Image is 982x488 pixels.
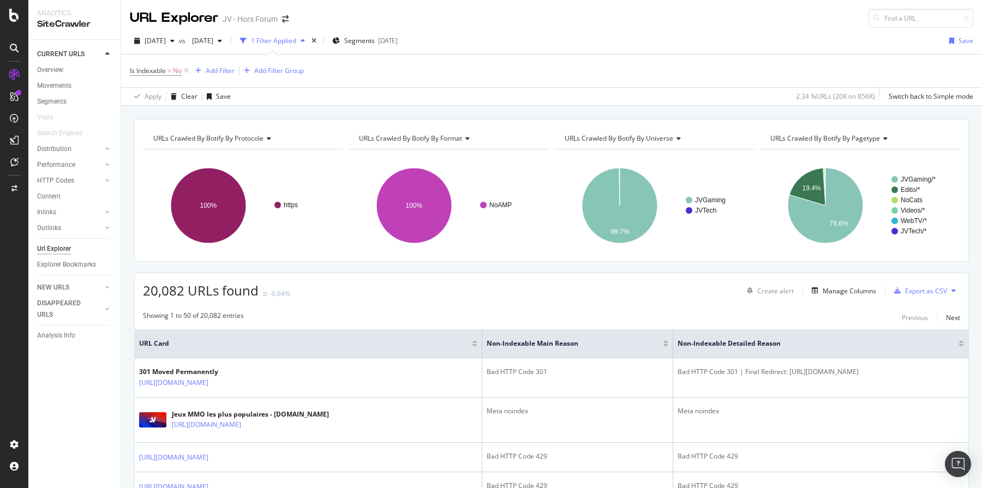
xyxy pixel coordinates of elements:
[695,207,716,214] text: JVTech
[359,134,462,143] span: URLs Crawled By Botify By format
[236,32,309,50] button: 1 Filter Applied
[37,243,71,255] div: Url Explorer
[130,66,166,75] span: Is Indexable
[263,292,267,296] img: Equal
[37,282,102,293] a: NEW URLS
[768,130,950,147] h4: URLs Crawled By Botify By pagetype
[803,184,821,192] text: 19.4%
[130,88,161,105] button: Apply
[349,158,549,253] svg: A chart.
[139,412,166,427] img: main image
[143,281,259,299] span: 20,082 URLs found
[143,311,244,324] div: Showing 1 to 50 of 20,082 entries
[406,202,423,209] text: 100%
[890,282,947,299] button: Export as CSV
[344,36,375,45] span: Segments
[191,64,235,77] button: Add Filter
[37,330,113,341] a: Analysis Info
[173,63,182,79] span: No
[743,282,794,299] button: Create alert
[760,158,960,253] svg: A chart.
[901,207,925,214] text: Videos/*
[239,64,304,77] button: Add Filter Group
[869,9,973,28] input: Find a URL
[309,35,319,46] div: times
[487,339,646,348] span: Non-Indexable Main Reason
[37,175,102,186] a: HTTP Codes
[328,32,402,50] button: Segments[DATE]
[37,175,74,186] div: HTTP Codes
[139,367,244,377] div: 301 Moved Permanently
[167,66,171,75] span: =
[37,112,64,123] a: Visits
[153,134,264,143] span: URLs Crawled By Botify By protocole
[145,92,161,101] div: Apply
[807,284,876,297] button: Manage Columns
[37,243,113,255] a: Url Explorer
[37,64,63,76] div: Overview
[251,36,296,45] div: 1 Filter Applied
[37,112,53,123] div: Visits
[179,36,188,45] span: vs
[901,196,923,204] text: NoCats
[151,130,333,147] h4: URLs Crawled By Botify By protocole
[901,227,927,235] text: JVTech/*
[37,80,71,92] div: Movements
[37,143,102,155] a: Distribution
[901,217,927,225] text: WebTV/*
[200,202,217,209] text: 100%
[37,330,75,341] div: Analysis Info
[37,64,113,76] a: Overview
[172,409,329,419] div: Jeux MMO les plus populaires - [DOMAIN_NAME]
[889,92,973,101] div: Switch back to Simple mode
[37,159,75,171] div: Performance
[37,298,102,321] a: DISAPPEARED URLS
[254,66,304,75] div: Add Filter Group
[37,298,92,321] div: DISAPPEARED URLS
[37,9,112,18] div: Analytics
[143,158,343,253] svg: A chart.
[37,207,56,218] div: Inlinks
[172,419,241,430] a: [URL][DOMAIN_NAME]
[945,32,973,50] button: Save
[37,222,61,234] div: Outlinks
[487,367,668,377] div: Bad HTTP Code 301
[282,15,289,23] div: arrow-right-arrow-left
[139,452,208,463] a: [URL][DOMAIN_NAME]
[37,49,85,60] div: CURRENT URLS
[37,18,112,31] div: SiteCrawler
[37,259,96,270] div: Explorer Bookmarks
[37,191,61,202] div: Content
[37,191,113,202] a: Content
[901,186,920,194] text: Edito/*
[902,313,928,322] div: Previous
[678,451,964,461] div: Bad HTTP Code 429
[37,128,93,139] a: Search Engines
[610,228,629,236] text: 99.7%
[37,143,71,155] div: Distribution
[796,92,875,101] div: 2.34 % URLs ( 20K on 856K )
[270,289,290,298] div: -0.04%
[139,339,469,348] span: URL Card
[130,9,218,27] div: URL Explorer
[554,158,755,253] svg: A chart.
[284,201,298,209] text: https
[37,49,102,60] a: CURRENT URLS
[946,313,960,322] div: Next
[678,367,964,377] div: Bad HTTP Code 301 | Final Redirect: [URL][DOMAIN_NAME]
[37,96,67,107] div: Segments
[37,80,113,92] a: Movements
[562,130,745,147] h4: URLs Crawled By Botify By universe
[166,88,197,105] button: Clear
[130,32,179,50] button: [DATE]
[489,201,512,209] text: NoAMP
[830,220,848,227] text: 79.6%
[37,259,113,270] a: Explorer Bookmarks
[946,311,960,324] button: Next
[216,92,231,101] div: Save
[959,36,973,45] div: Save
